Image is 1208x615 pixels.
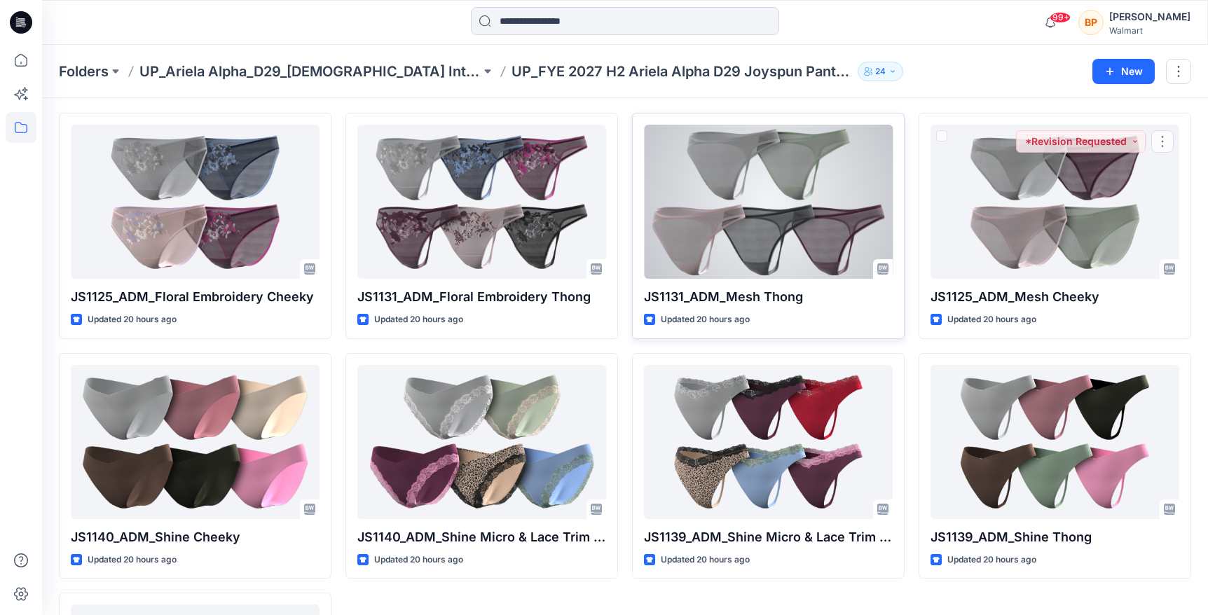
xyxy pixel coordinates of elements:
div: Walmart [1109,25,1190,36]
p: JS1140_ADM_Shine Micro & Lace Trim Cheeky [357,527,606,547]
p: JS1139_ADM_Shine Thong [931,527,1179,547]
button: 24 [858,62,903,81]
div: [PERSON_NAME] [1109,8,1190,25]
a: JS1140_ADM_Shine Cheeky [71,365,320,519]
p: JS1125_ADM_Mesh Cheeky [931,287,1179,307]
p: Updated 20 hours ago [661,312,750,327]
p: Updated 20 hours ago [947,553,1036,567]
p: JS1131_ADM_Floral Embroidery Thong [357,287,606,307]
div: BP [1078,10,1104,35]
button: New [1092,59,1155,84]
p: Updated 20 hours ago [88,312,177,327]
p: 24 [875,64,886,79]
span: 99+ [1050,12,1071,23]
p: Updated 20 hours ago [88,553,177,567]
a: JS1139_ADM_Shine Micro & Lace Trim Thong [644,365,893,519]
p: Updated 20 hours ago [374,553,463,567]
a: JS1131_ADM_Mesh Thong [644,125,893,279]
a: JS1140_ADM_Shine Micro & Lace Trim Cheeky [357,365,606,519]
p: JS1139_ADM_Shine Micro & Lace Trim Thong [644,527,893,547]
p: UP_FYE 2027 H2 Ariela Alpha D29 Joyspun Panties [512,62,853,81]
p: Updated 20 hours ago [661,553,750,567]
p: JS1140_ADM_Shine Cheeky [71,527,320,547]
a: UP_Ariela Alpha_D29_[DEMOGRAPHIC_DATA] Intimates - Joyspun [139,62,481,81]
p: JS1125_ADM_Floral Embroidery Cheeky [71,287,320,307]
a: Folders [59,62,109,81]
p: Updated 20 hours ago [947,312,1036,327]
a: JS1139_ADM_Shine Thong [931,365,1179,519]
a: JS1131_ADM_Floral Embroidery Thong [357,125,606,279]
p: JS1131_ADM_Mesh Thong [644,287,893,307]
a: JS1125_ADM_Mesh Cheeky [931,125,1179,279]
a: JS1125_ADM_Floral Embroidery Cheeky [71,125,320,279]
p: Updated 20 hours ago [374,312,463,327]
